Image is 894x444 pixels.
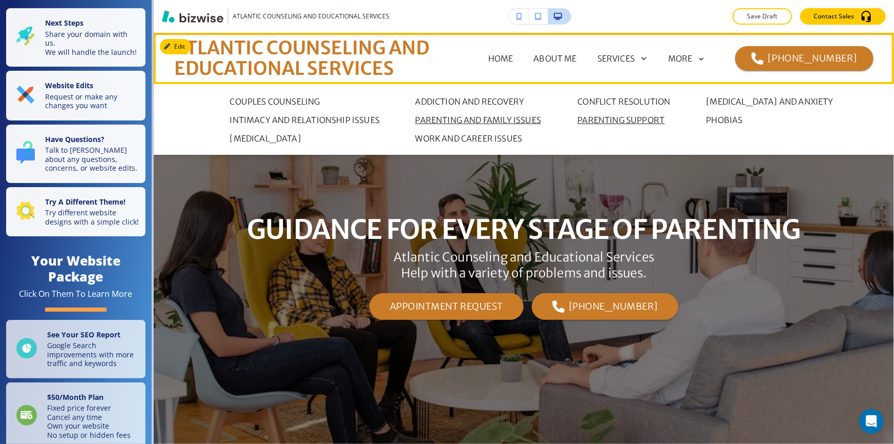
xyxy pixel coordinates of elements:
h3: ATLANTIC COUNSELING AND EDUCATIONAL SERVICES [174,38,444,78]
strong: $ 50 /Month Plan [47,392,103,402]
button: Try A Different Theme!Try different website designs with a simple click! [6,187,145,237]
strong: Website Edits [45,80,93,90]
p: Help with a variety of problems and issues. [393,265,655,281]
a: See Your SEO ReportGoogle Search improvements with more traffic and keywords [6,320,145,378]
p: HOME [488,52,513,65]
button: Have Questions?Talk to [PERSON_NAME] about any questions, concerns, or website edits. [6,125,145,183]
p: GUIDANCE FOR EVERY STAGE OF PARENTING [247,212,801,247]
p: SERVICES [597,52,635,65]
button: Next StepsShare your domain with us.We will handle the launch! [6,8,145,67]
button: Save Draft [733,8,792,25]
p: Request or make any changes you want [45,92,139,110]
h4: Your Website Package [6,253,145,285]
p: Try different website designs with a simple click! [45,208,139,226]
p: Contact Sales [814,12,854,21]
iframe: Intercom live chat [859,409,884,434]
div: MORE [668,50,719,66]
button: ATLANTIC COUNSELING AND EDUCATIONAL SERVICES [162,9,389,24]
p: Atlantic Counseling and Educational Services [393,249,655,265]
button: APPOINTMENT REQUEST [369,293,524,320]
h3: ATLANTIC COUNSELING AND EDUCATIONAL SERVICES [233,12,389,21]
p: Fixed price forever Cancel any time Own your website No setup or hidden fees [47,403,131,439]
p: Share your domain with us. We will handle the launch! [45,30,139,57]
a: [PHONE_NUMBER] [735,46,874,71]
strong: Next Steps [45,18,84,28]
button: Website EditsRequest or make any changes you want [6,71,145,120]
strong: See Your SEO Report [47,330,120,339]
strong: Have Questions? [45,134,105,144]
p: Talk to [PERSON_NAME] about any questions, concerns, or website edits. [45,146,139,173]
div: Click On Them To Learn More [19,289,133,299]
p: MORE [668,54,693,64]
button: Edit [160,39,191,54]
p: Google Search improvements with more traffic and keywords [47,341,139,368]
a: [PHONE_NUMBER] [532,293,678,320]
p: Save Draft [746,12,779,21]
img: Bizwise Logo [162,10,223,23]
strong: Try A Different Theme! [45,197,126,207]
button: Contact Sales [800,8,886,25]
p: ABOUT ME [533,52,576,65]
